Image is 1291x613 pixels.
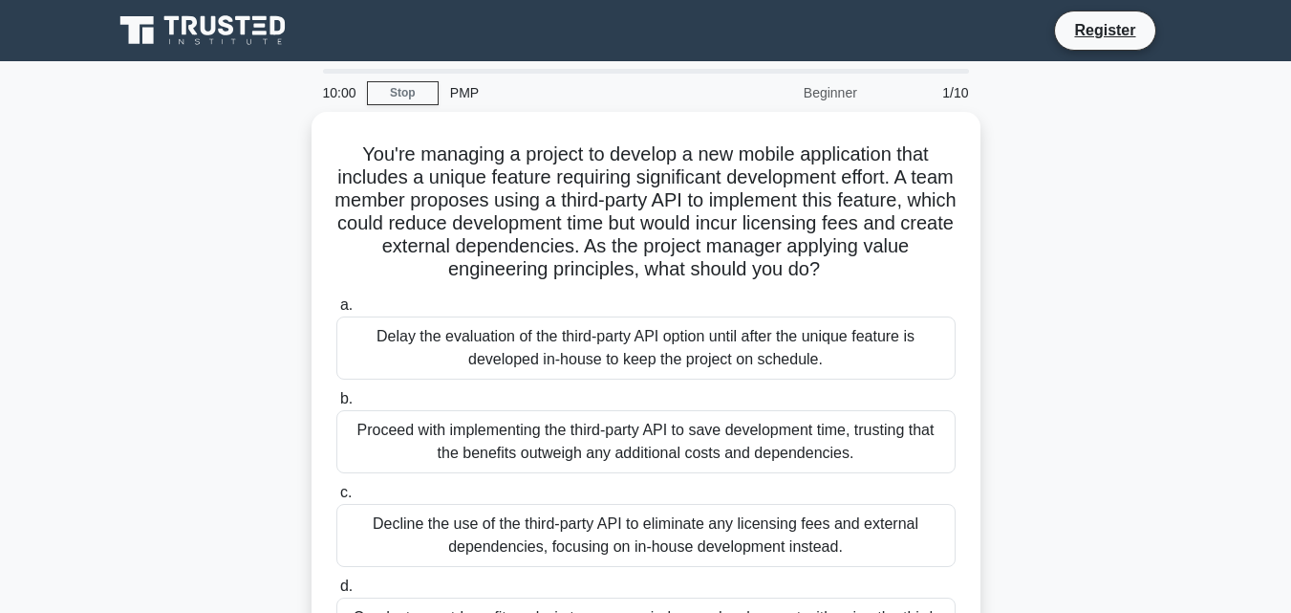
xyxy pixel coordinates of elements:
div: 1/10 [869,74,980,112]
span: a. [340,296,353,313]
span: c. [340,484,352,500]
span: b. [340,390,353,406]
a: Register [1063,18,1147,42]
div: Decline the use of the third-party API to eliminate any licensing fees and external dependencies,... [336,504,956,567]
div: Beginner [701,74,869,112]
div: Delay the evaluation of the third-party API option until after the unique feature is developed in... [336,317,956,380]
a: Stop [367,81,439,105]
div: PMP [439,74,701,112]
h5: You're managing a project to develop a new mobile application that includes a unique feature requ... [334,142,957,282]
div: 10:00 [312,74,367,112]
span: d. [340,578,353,594]
div: Proceed with implementing the third-party API to save development time, trusting that the benefit... [336,410,956,473]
